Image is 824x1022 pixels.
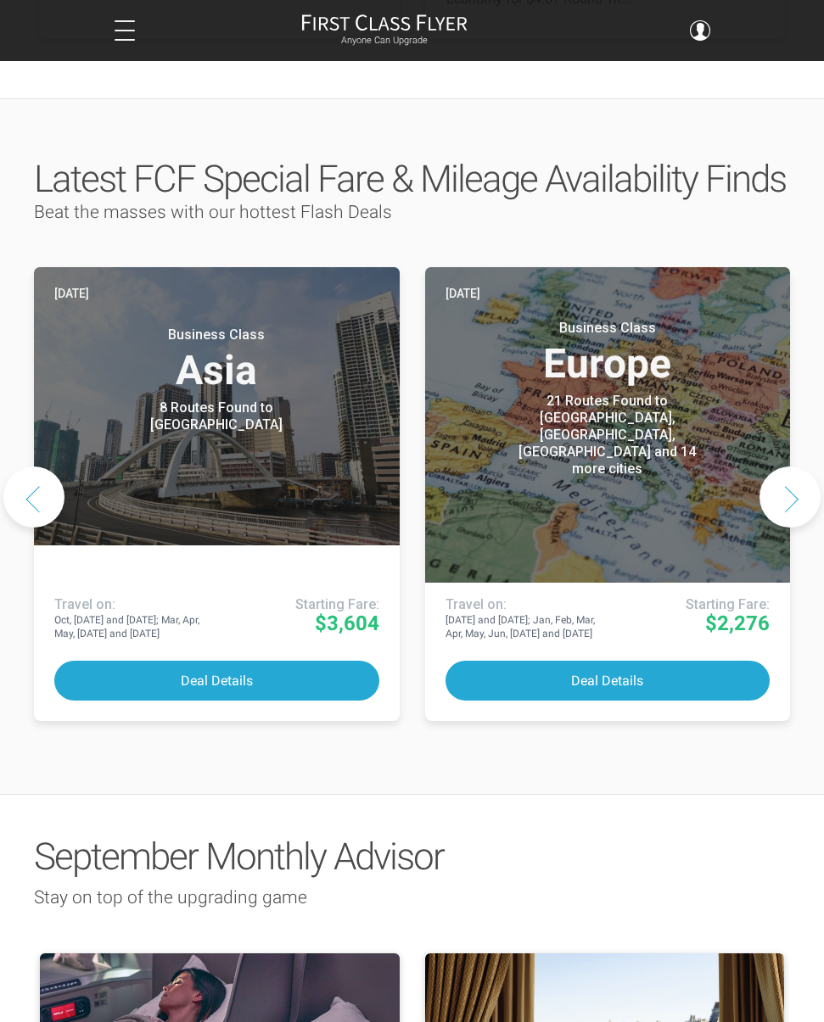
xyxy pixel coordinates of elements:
[502,393,714,477] div: 21 Routes Found to [GEOGRAPHIC_DATA], [GEOGRAPHIC_DATA], [GEOGRAPHIC_DATA] and 14 more cities
[760,466,821,528] button: Next slide
[425,267,791,721] a: [DATE] Business ClassEurope 21 Routes Found to [GEOGRAPHIC_DATA], [GEOGRAPHIC_DATA], [GEOGRAPHIC_...
[446,284,480,303] time: [DATE]
[446,661,771,701] button: Deal Details
[34,835,444,879] span: September Monthly Advisor
[3,466,64,528] button: Previous slide
[34,887,307,908] span: Stay on top of the upgrading game
[54,661,379,701] button: Deal Details
[34,157,786,201] span: Latest FCF Special Fare & Mileage Availability Finds
[110,399,322,433] div: 8 Routes Found to [GEOGRAPHIC_DATA]
[301,14,468,47] a: First Class FlyerAnyone Can Upgrade
[301,14,468,31] img: First Class Flyer
[34,267,400,721] a: [DATE] Business ClassAsia 8 Routes Found to [GEOGRAPHIC_DATA] Airlines offering special fares: Tr...
[301,35,468,47] small: Anyone Can Upgrade
[54,327,379,391] h3: Asia
[446,320,771,384] h3: Europe
[110,327,322,343] small: Business Class
[502,320,714,337] small: Business Class
[54,284,89,303] time: [DATE]
[34,202,392,222] span: Beat the masses with our hottest Flash Deals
